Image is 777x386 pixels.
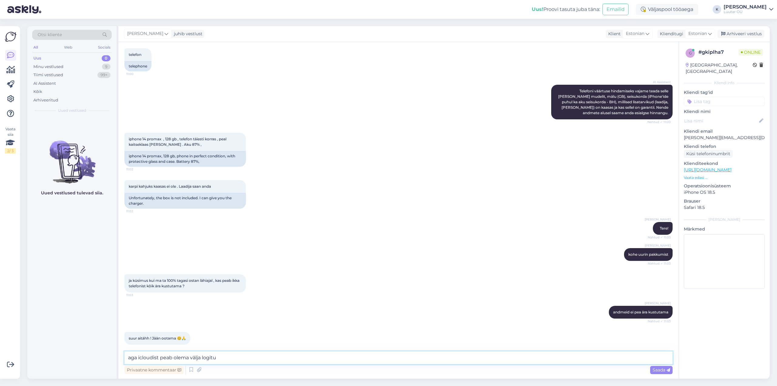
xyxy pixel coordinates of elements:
div: Väljaspool tööaega [636,4,698,15]
span: suur aitähh ! Jään ootama 😊🙏 [129,336,186,340]
div: 99+ [97,72,110,78]
input: Lisa tag [684,97,765,106]
span: Online [738,49,763,56]
img: No chats [27,130,117,184]
div: 0 [102,55,110,61]
span: Nähtud ✓ 11:03 [648,261,671,266]
p: [PERSON_NAME][EMAIL_ADDRESS][DOMAIN_NAME] [684,135,765,141]
div: [GEOGRAPHIC_DATA], [GEOGRAPHIC_DATA] [686,62,753,75]
b: Uus! [532,6,543,12]
div: Klienditugi [657,31,683,37]
div: Kõik [33,89,42,95]
div: Unfortunately, the box is not included. I can give you the charger. [124,193,246,209]
a: [URL][DOMAIN_NAME] [684,167,731,173]
div: Minu vestlused [33,64,63,70]
span: telefon [129,52,141,57]
span: ja küsimus kui ma ta 100% tagasi ostan lähiajal , kas peab ikka telefonist kõik ära kustutama ? [129,278,240,288]
p: Kliendi nimi [684,108,765,115]
div: telephone [124,61,151,71]
span: Estonian [688,30,707,37]
p: Uued vestlused tulevad siia. [41,190,103,196]
div: # gkiplha7 [698,49,738,56]
span: kohe uurin pakkumist [628,252,668,257]
span: karpi kahjuks kaasas ei ole . Laadija saan anda [129,184,211,189]
div: Arhiveeri vestlus [718,30,764,38]
a: [PERSON_NAME]Luutar OÜ [724,5,773,14]
p: Vaata edasi ... [684,175,765,180]
span: 11:03 [126,345,149,350]
div: iphone 14 promax, 128 gb, phone in perfect condition, with protective glass and case. Battery 87%, [124,151,246,167]
div: [PERSON_NAME] [724,5,767,9]
span: Nähtud ✓ 11:03 [648,235,671,240]
p: Safari 18.5 [684,204,765,211]
span: andmeid ei pea ära kustutama [613,310,668,314]
p: Kliendi email [684,128,765,135]
span: [PERSON_NAME] [645,301,671,306]
span: Tere! [660,226,668,231]
div: Kliendi info [684,80,765,86]
span: Estonian [626,30,644,37]
p: Klienditeekond [684,160,765,167]
span: [PERSON_NAME] [645,217,671,222]
span: Otsi kliente [38,32,62,38]
div: Tiimi vestlused [33,72,63,78]
span: 11:03 [126,293,149,297]
div: Vaata siia [5,126,16,154]
span: [PERSON_NAME] [645,243,671,248]
p: iPhone OS 18.5 [684,189,765,196]
span: 11:02 [126,209,149,213]
span: Uued vestlused [58,108,86,113]
div: Privaatne kommentaar [124,366,184,374]
div: 2 / 3 [5,148,16,154]
div: Küsi telefoninumbrit [684,150,733,158]
div: Luutar OÜ [724,9,767,14]
div: juhib vestlust [171,31,202,37]
span: 11:02 [126,167,149,172]
p: Operatsioonisüsteem [684,183,765,189]
span: g [689,51,692,55]
div: Klient [606,31,621,37]
div: All [32,43,39,51]
p: Kliendi tag'id [684,89,765,96]
span: 11:00 [126,72,149,76]
div: Proovi tasuta juba täna: [532,6,600,13]
p: Kliendi telefon [684,143,765,150]
div: AI Assistent [33,80,56,87]
div: Socials [97,43,112,51]
span: Nähtud ✓ 11:00 [647,120,671,124]
p: Märkmed [684,226,765,232]
span: Nähtud ✓ 11:03 [648,319,671,323]
span: [PERSON_NAME] [127,30,163,37]
p: Brauser [684,198,765,204]
div: Web [63,43,73,51]
div: Uus [33,55,41,61]
span: Saada [653,367,670,373]
span: AI Assistent [648,80,671,84]
img: Askly Logo [5,31,16,43]
input: Lisa nimi [684,118,758,124]
button: Emailid [602,4,629,15]
div: 9 [102,64,110,70]
div: Arhiveeritud [33,97,58,103]
span: Telefoni väärtuse hindamiseks vajame teada selle [PERSON_NAME] mudelit, mälu (GB), seisukorda (iP... [558,89,669,115]
div: K [713,5,721,14]
span: iphone 14 promax , 128 gb , telefon täiesti korras , peal kaitseklaas [PERSON_NAME] . Aku 87% , [129,137,227,147]
div: [PERSON_NAME] [684,217,765,222]
textarea: aga icloudist peab olema välja logitu [124,351,673,364]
